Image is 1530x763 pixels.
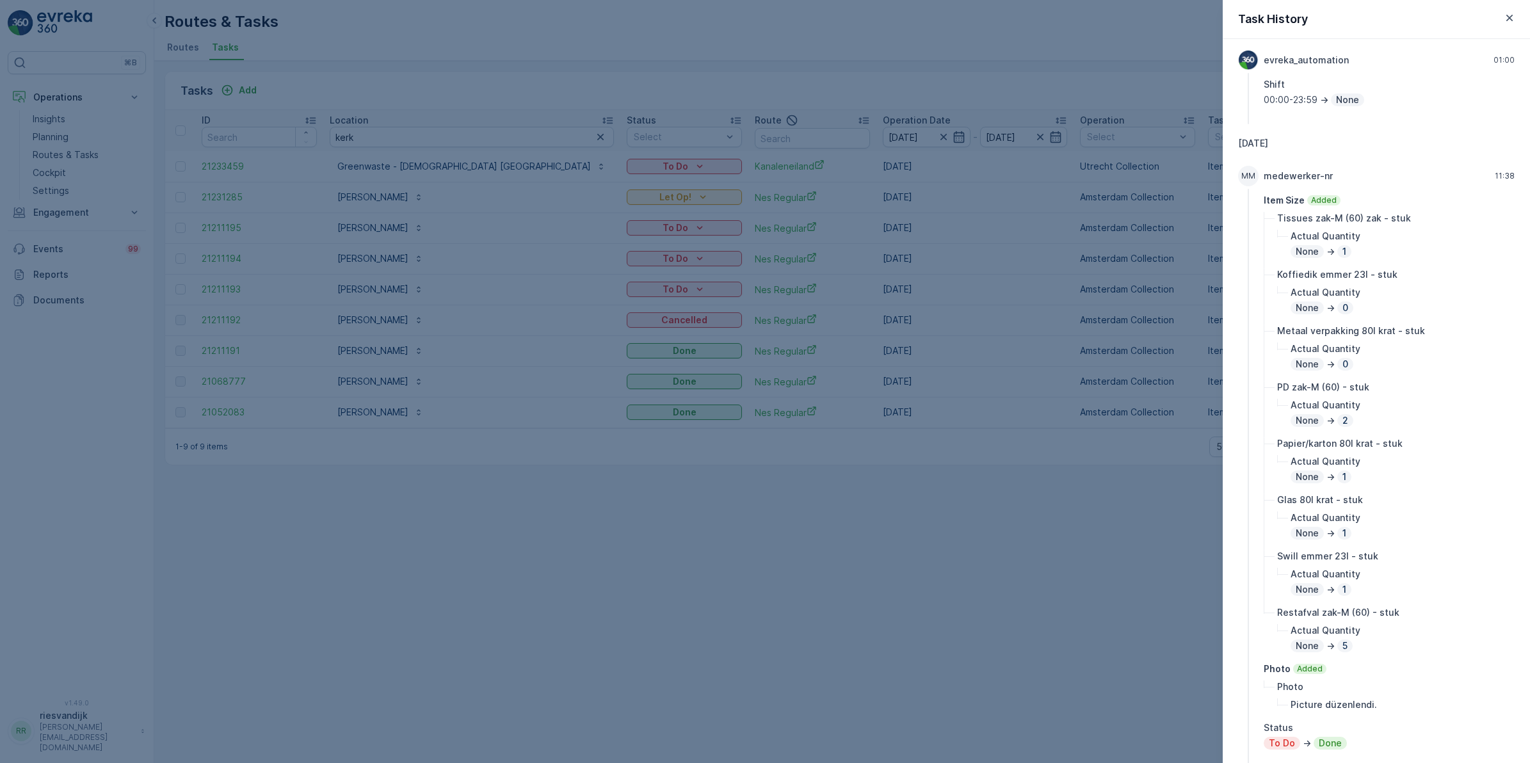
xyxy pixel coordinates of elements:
p: Photo [1264,663,1291,675]
p: -> [1326,583,1335,596]
p: Swill emmer 23l - stuk [1277,550,1378,563]
p: None [1294,245,1320,258]
p: Actual Quantity [1291,455,1360,468]
p: -> [1303,737,1311,750]
p: 1 [1341,527,1348,540]
p: Status [1264,721,1515,734]
p: -> [1326,358,1335,371]
p: Actual Quantity [1291,230,1360,243]
p: -> [1326,245,1335,258]
p: Koffiedik emmer 23l - stuk [1277,268,1397,281]
p: 11:38 [1495,171,1515,181]
p: None [1335,93,1360,106]
p: Added [1310,195,1338,205]
p: Actual Quantity [1291,568,1360,581]
p: -> [1326,414,1335,427]
p: -> [1326,639,1335,652]
p: 5 [1341,639,1349,652]
p: Metaal verpakking 80l krat - stuk [1277,325,1425,337]
p: Task History [1238,10,1308,28]
p: None [1294,639,1320,652]
p: 0 [1341,301,1349,314]
p: Actual Quantity [1291,342,1360,355]
p: None [1294,527,1320,540]
p: None [1294,414,1320,427]
div: MM [1238,166,1259,186]
p: To Do [1268,737,1296,750]
p: Actual Quantity [1291,286,1360,299]
p: -> [1326,527,1335,540]
p: PD zak-M (60) - stuk [1277,381,1369,394]
p: 1 [1341,470,1348,483]
p: 0 [1341,358,1349,371]
p: 1 [1341,245,1348,258]
p: -> [1326,301,1335,314]
p: Shift [1264,78,1515,91]
p: None [1294,301,1320,314]
p: 1 [1341,583,1348,596]
p: 2 [1341,414,1349,427]
p: 00:00-23:59 [1264,93,1317,106]
p: [DATE] [1238,137,1515,150]
p: None [1294,583,1320,596]
p: Item Size [1264,194,1305,207]
p: Added [1296,664,1324,674]
p: 01:00 [1494,55,1515,65]
p: None [1294,470,1320,483]
p: Actual Quantity [1291,511,1360,524]
p: Actual Quantity [1291,399,1360,412]
p: -> [1326,470,1335,483]
p: medewerker-nr [1264,170,1333,182]
p: Picture düzenlendi. [1291,698,1377,711]
p: Tissues zak-M (60) zak - stuk [1277,212,1411,225]
p: evreka_automation [1264,54,1349,67]
p: Restafval zak-M (60) - stuk [1277,606,1399,619]
p: Actual Quantity [1291,624,1360,637]
p: -> [1320,93,1328,106]
p: None [1294,358,1320,371]
p: Photo [1277,680,1303,693]
p: Glas 80l krat - stuk [1277,494,1363,506]
p: Papier/karton 80l krat - stuk [1277,437,1403,450]
img: Evreka Logo [1239,51,1258,70]
p: Done [1317,737,1343,750]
